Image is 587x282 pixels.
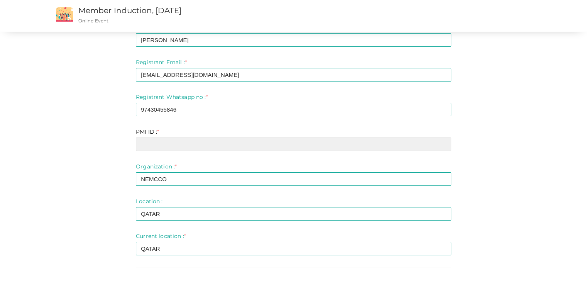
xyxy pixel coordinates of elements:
[136,232,186,240] label: Current location :
[78,6,181,15] a: Member Induction, [DATE]
[136,103,451,116] input: Enter registrant phone no here.
[136,197,162,205] label: Location :
[56,7,73,22] img: event2.png
[136,68,451,82] input: Enter registrant email here.
[136,163,177,170] label: Organization :
[78,17,372,24] p: Online Event
[136,58,187,66] label: Registrant Email :
[136,128,159,136] label: PMI ID :
[136,33,451,47] input: Enter registrant name here.
[136,93,208,101] label: Registrant Whatsapp no :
